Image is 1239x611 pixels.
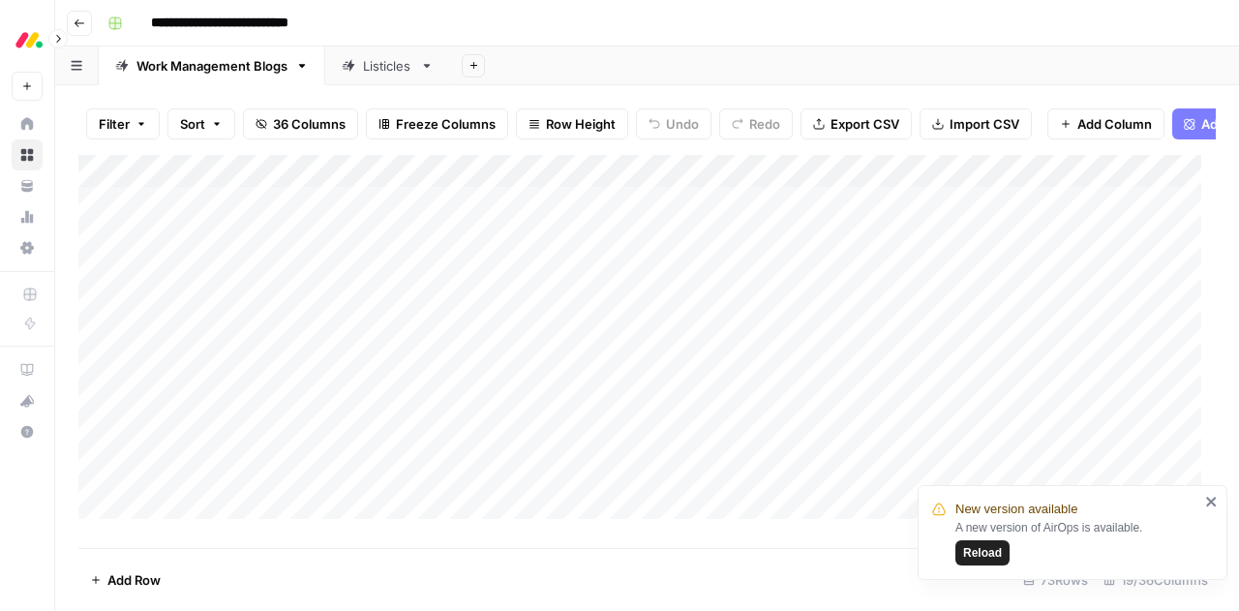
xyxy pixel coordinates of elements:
[636,108,711,139] button: Undo
[13,386,42,415] div: What's new?
[99,46,325,85] a: Work Management Blogs
[955,500,1077,519] span: New version available
[86,108,160,139] button: Filter
[136,56,287,76] div: Work Management Blogs
[1015,565,1096,596] div: 73 Rows
[719,108,793,139] button: Redo
[950,114,1019,134] span: Import CSV
[12,15,43,64] button: Workspace: Monday.com
[12,232,43,263] a: Settings
[12,201,43,232] a: Usage
[273,114,346,134] span: 36 Columns
[1077,114,1152,134] span: Add Column
[955,519,1199,565] div: A new version of AirOps is available.
[666,114,699,134] span: Undo
[749,114,780,134] span: Redo
[801,108,912,139] button: Export CSV
[12,108,43,139] a: Home
[12,139,43,170] a: Browse
[546,114,616,134] span: Row Height
[12,170,43,201] a: Your Data
[12,385,43,416] button: What's new?
[1205,494,1219,509] button: close
[12,416,43,447] button: Help + Support
[920,108,1032,139] button: Import CSV
[396,114,496,134] span: Freeze Columns
[243,108,358,139] button: 36 Columns
[12,354,43,385] a: AirOps Academy
[167,108,235,139] button: Sort
[963,544,1002,562] span: Reload
[78,565,172,596] button: Add Row
[1096,565,1216,596] div: 19/36 Columns
[516,108,628,139] button: Row Height
[99,114,130,134] span: Filter
[363,56,412,76] div: Listicles
[180,114,205,134] span: Sort
[12,22,46,57] img: Monday.com Logo
[366,108,508,139] button: Freeze Columns
[831,114,899,134] span: Export CSV
[107,570,161,590] span: Add Row
[955,540,1010,565] button: Reload
[325,46,450,85] a: Listicles
[1047,108,1164,139] button: Add Column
